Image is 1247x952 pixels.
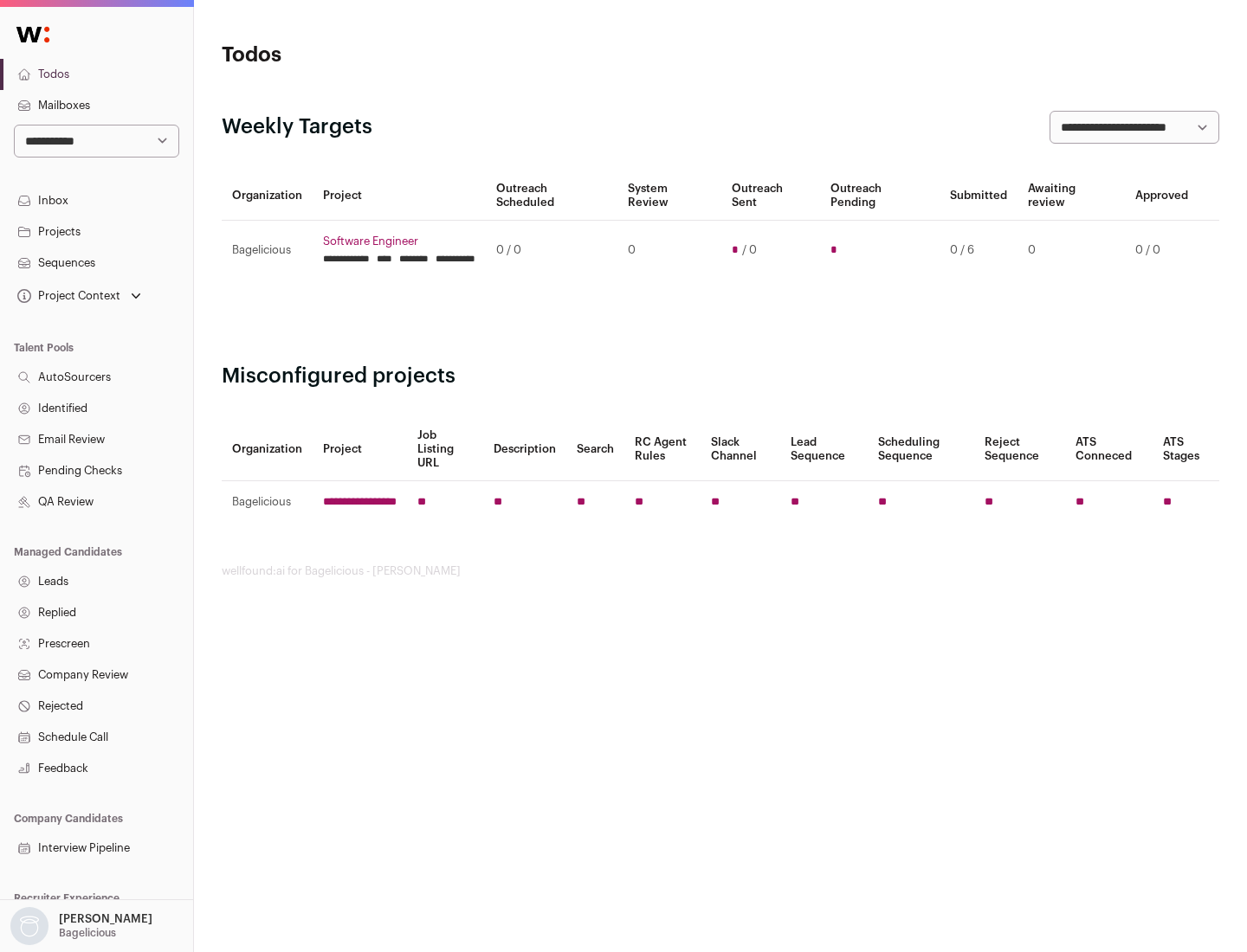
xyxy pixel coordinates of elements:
p: [PERSON_NAME] [59,912,152,926]
th: Organization [222,171,313,221]
h2: Weekly Targets [222,113,372,141]
th: Description [483,418,566,481]
h2: Misconfigured projects [222,363,1219,390]
th: Approved [1125,171,1199,221]
p: Bagelicious [59,926,116,940]
th: Search [566,418,624,481]
td: Bagelicious [222,221,313,280]
th: Scheduling Sequence [868,418,974,481]
th: Slack Channel [701,418,780,481]
th: Outreach Scheduled [486,171,617,221]
span: / 0 [742,243,757,257]
img: nopic.png [10,907,48,945]
div: Project Context [14,289,120,303]
th: Organization [222,418,313,481]
th: ATS Stages [1153,418,1219,481]
button: Open dropdown [7,907,156,945]
th: Job Listing URL [407,418,483,481]
td: 0 / 6 [940,221,1018,280]
th: RC Agent Rules [624,418,700,481]
th: Awaiting review [1018,171,1125,221]
footer: wellfound:ai for Bagelicious - [PERSON_NAME] [222,564,1219,578]
th: Submitted [940,171,1018,221]
td: 0 / 0 [1125,221,1199,280]
td: Bagelicious [222,481,313,524]
td: 0 / 0 [486,221,617,280]
th: Outreach Pending [820,171,939,221]
th: System Review [617,171,720,221]
th: Lead Sequence [780,418,868,481]
a: Software Engineer [323,235,475,248]
th: ATS Conneced [1065,418,1152,481]
th: Outreach Sent [721,171,821,221]
button: Open dropdown [14,284,145,308]
td: 0 [1018,221,1125,280]
img: Wellfound [7,17,59,52]
th: Project [313,171,486,221]
th: Reject Sequence [974,418,1066,481]
h1: Todos [222,42,554,69]
td: 0 [617,221,720,280]
th: Project [313,418,407,481]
